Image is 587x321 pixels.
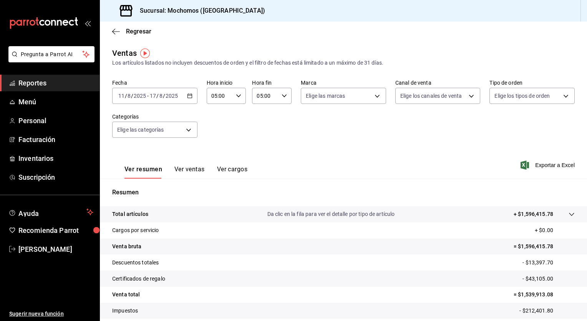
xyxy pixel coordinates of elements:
[267,210,395,218] p: Da clic en la fila para ver el detalle por tipo de artículo
[112,226,159,234] p: Cargos por servicio
[18,172,93,182] span: Suscripción
[18,134,93,145] span: Facturación
[494,92,550,100] span: Elige los tipos de orden
[301,80,386,85] label: Marca
[117,126,164,134] span: Elige las categorías
[131,93,133,99] span: /
[112,188,575,197] p: Resumen
[112,59,575,67] div: Los artículos listados no incluyen descuentos de orden y el filtro de fechas está limitado a un m...
[9,310,93,318] span: Sugerir nueva función
[159,93,163,99] input: --
[163,93,165,99] span: /
[126,28,151,35] span: Regresar
[18,244,93,254] span: [PERSON_NAME]
[112,28,151,35] button: Regresar
[85,20,91,26] button: open_drawer_menu
[133,93,146,99] input: ----
[140,48,150,58] img: Tooltip marker
[522,259,575,267] p: - $13,397.70
[18,225,93,236] span: Recomienda Parrot
[18,153,93,164] span: Inventarios
[522,275,575,283] p: - $43,105.00
[400,92,462,100] span: Elige los canales de venta
[18,207,83,217] span: Ayuda
[514,291,575,299] p: = $1,539,913.08
[514,210,553,218] p: + $1,596,415.78
[18,78,93,88] span: Reportes
[134,6,265,15] h3: Sucursal: Mochomos ([GEOGRAPHIC_DATA])
[112,307,138,315] p: Impuestos
[395,80,481,85] label: Canal de venta
[112,47,137,59] div: Ventas
[514,242,575,251] p: = $1,596,415.78
[18,97,93,107] span: Menú
[149,93,156,99] input: --
[112,242,141,251] p: Venta bruta
[21,50,83,59] span: Pregunta a Parrot AI
[489,80,575,85] label: Tipo de orden
[118,93,125,99] input: --
[522,160,575,170] button: Exportar a Excel
[112,259,159,267] p: Descuentos totales
[18,115,93,126] span: Personal
[519,307,575,315] p: - $212,401.80
[252,80,292,85] label: Hora fin
[306,92,345,100] span: Elige las marcas
[217,166,248,179] button: Ver cargos
[112,275,165,283] p: Certificados de regalo
[5,56,95,64] a: Pregunta a Parrot AI
[207,80,246,85] label: Hora inicio
[156,93,159,99] span: /
[147,93,149,99] span: -
[124,166,247,179] div: navigation tabs
[124,166,162,179] button: Ver resumen
[112,291,140,299] p: Venta total
[125,93,127,99] span: /
[8,46,95,62] button: Pregunta a Parrot AI
[112,210,148,218] p: Total artículos
[112,114,197,119] label: Categorías
[535,226,575,234] p: + $0.00
[165,93,178,99] input: ----
[112,80,197,85] label: Fecha
[127,93,131,99] input: --
[174,166,205,179] button: Ver ventas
